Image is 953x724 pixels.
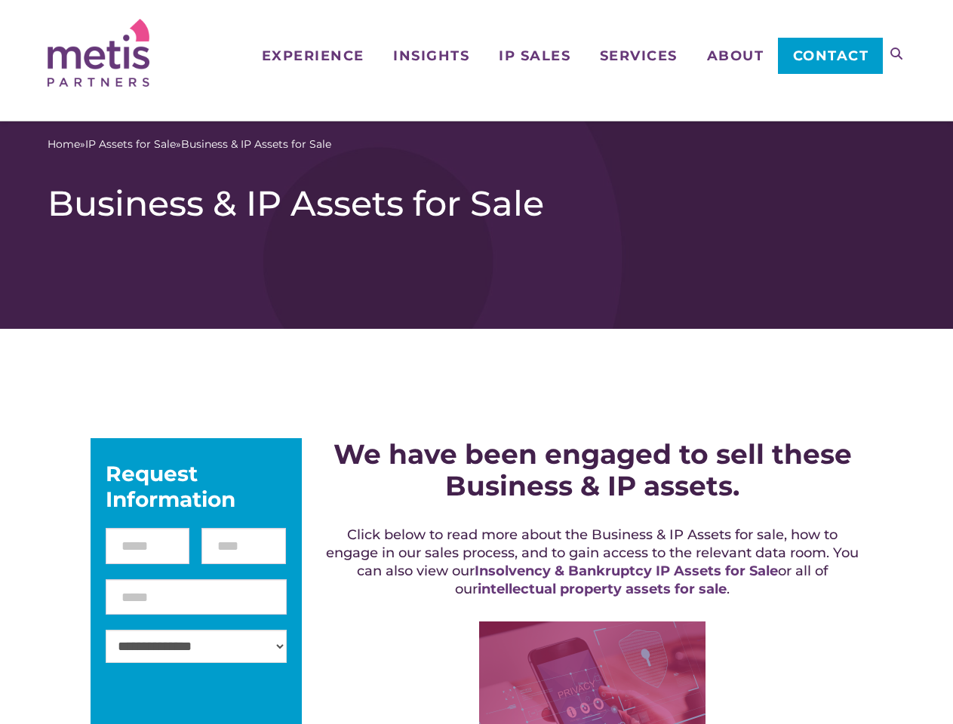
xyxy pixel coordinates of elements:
span: About [707,49,764,63]
span: Experience [262,49,364,63]
strong: We have been engaged to sell these Business & IP assets. [334,437,852,502]
span: Business & IP Assets for Sale [181,137,331,152]
a: IP Assets for Sale [85,137,176,152]
h5: Click below to read more about the Business & IP Assets for sale, how to engage in our sales proc... [322,526,862,598]
h1: Business & IP Assets for Sale [48,183,905,225]
div: Request Information [106,461,287,512]
a: Home [48,137,80,152]
span: IP Sales [499,49,570,63]
span: » » [48,137,331,152]
span: Services [600,49,678,63]
span: Contact [793,49,869,63]
a: intellectual property assets for sale [478,581,727,597]
img: Metis Partners [48,19,149,87]
span: Insights [393,49,469,63]
a: Insolvency & Bankruptcy IP Assets for Sale [475,563,778,579]
a: Contact [778,38,883,74]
